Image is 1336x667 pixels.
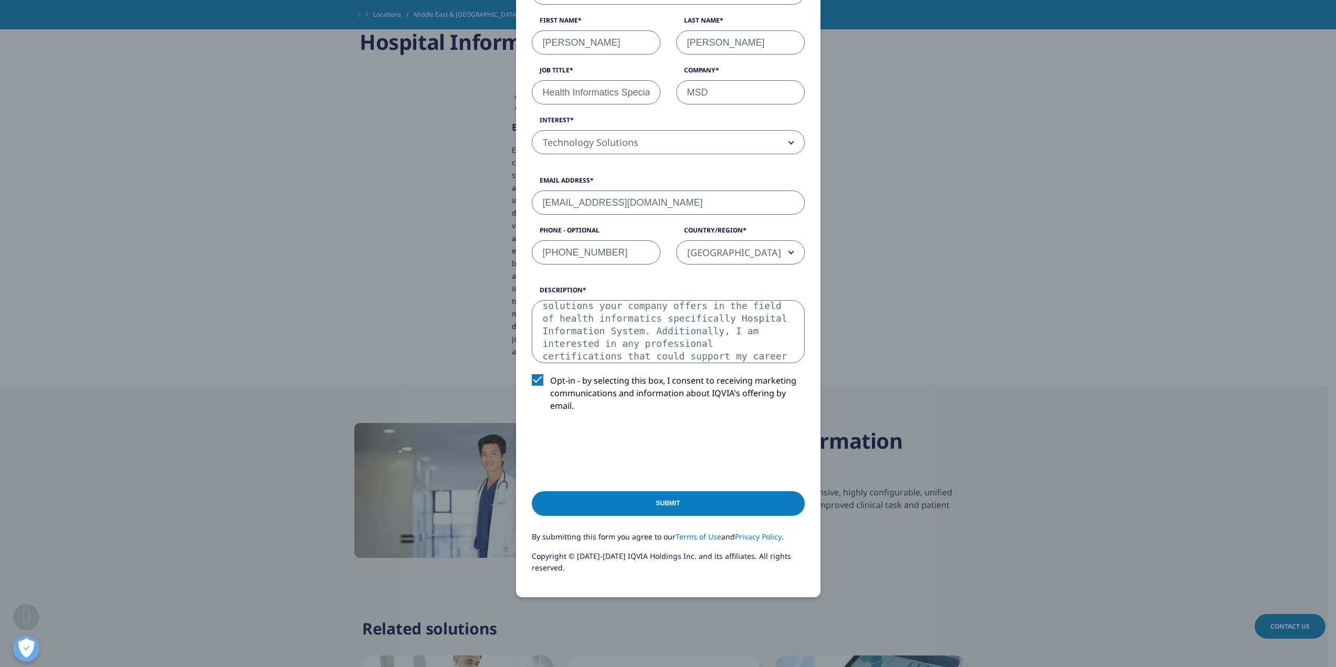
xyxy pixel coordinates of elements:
label: Job Title [532,66,660,80]
label: Interest [532,115,805,130]
label: Email Address [532,176,805,190]
p: By submitting this form you agree to our and . [532,531,805,550]
label: Last Name [676,16,805,30]
iframe: reCAPTCHA [532,429,691,470]
label: First Name [532,16,660,30]
a: Terms of Use [676,532,721,542]
label: Opt-in - by selecting this box, I consent to receiving marketing communications and information a... [532,374,805,418]
label: Description [532,285,805,300]
label: Country/Region [676,226,805,240]
p: Copyright © [DATE]-[DATE] IQVIA Holdings Inc. and its affiliates. All rights reserved. [532,550,805,581]
span: Saudi Arabia [676,240,805,264]
span: Technology Solutions [532,131,804,155]
label: Phone - Optional [532,226,660,240]
input: Submit [532,491,805,516]
span: Technology Solutions [532,130,805,154]
span: Saudi Arabia [677,241,804,265]
label: Company [676,66,805,80]
button: Open Preferences [13,636,39,662]
a: Privacy Policy [735,532,782,542]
